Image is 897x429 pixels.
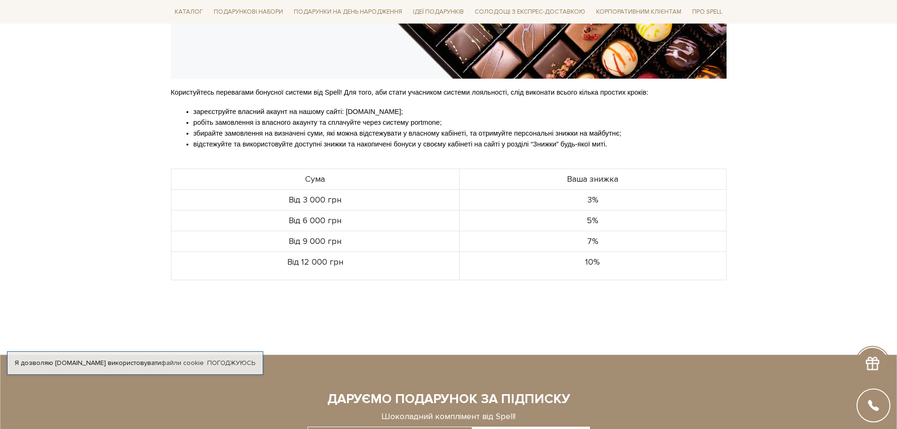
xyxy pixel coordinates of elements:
[171,210,459,231] td: Від 6 000 грн
[207,359,255,367] a: Погоджуюсь
[459,210,726,231] td: 5%
[171,231,459,251] td: Від 9 000 грн
[171,251,459,280] td: Від 12 000 грн
[194,140,607,148] span: відстежуйте та використовуйте доступні знижки та накопичені бонуси у своєму кабінеті на сайті у р...
[161,359,204,367] a: файли cookie
[171,5,207,19] span: Каталог
[471,4,589,20] a: Солодощі з експрес-доставкою
[194,130,622,137] span: збирайте замовлення на визначені суми, які можна відстежувати у власному кабінеті, та отримуйте п...
[8,359,263,367] div: Я дозволяю [DOMAIN_NAME] використовувати
[290,5,406,19] span: Подарунки на День народження
[463,256,722,268] p: 10%
[171,169,459,189] td: Сума
[194,119,442,126] span: робіть замовлення із власного акаунту та сплачуйте через систему portmone;
[592,4,685,20] a: Корпоративним клієнтам
[194,108,403,115] span: зареєструйте власний акаунт на нашому сайті: [DOMAIN_NAME];
[210,5,287,19] span: Подарункові набори
[171,189,459,210] td: Від 3 000 грн
[171,89,648,96] span: Користуйтесь перевагами бонусної системи від Spell! Для того, аби стати учасником системи лояльно...
[459,231,726,251] td: 7%
[459,189,726,210] td: 3%
[688,5,726,19] span: Про Spell
[459,169,726,189] td: Ваша знижка
[409,5,468,19] span: Ідеї подарунків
